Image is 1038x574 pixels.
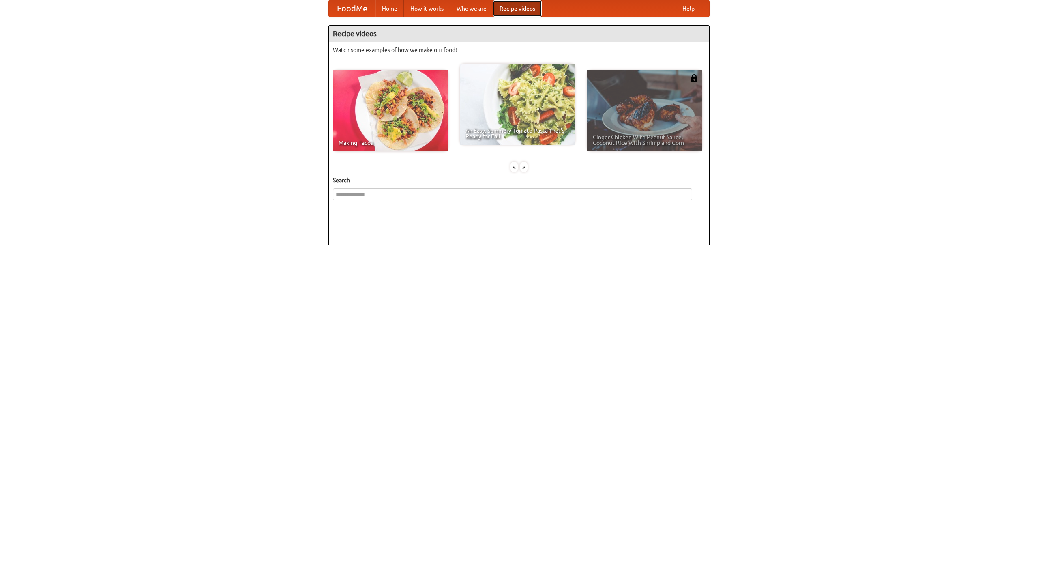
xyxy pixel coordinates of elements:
p: Watch some examples of how we make our food! [333,46,705,54]
span: Making Tacos [339,140,442,146]
h4: Recipe videos [329,26,709,42]
a: Who we are [450,0,493,17]
span: An Easy, Summery Tomato Pasta That's Ready for Fall [465,128,569,139]
div: » [520,162,528,172]
a: Making Tacos [333,70,448,151]
a: Help [676,0,701,17]
img: 483408.png [690,74,698,82]
a: How it works [404,0,450,17]
h5: Search [333,176,705,184]
a: Home [375,0,404,17]
a: Recipe videos [493,0,542,17]
div: « [510,162,518,172]
a: FoodMe [329,0,375,17]
a: An Easy, Summery Tomato Pasta That's Ready for Fall [460,64,575,145]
